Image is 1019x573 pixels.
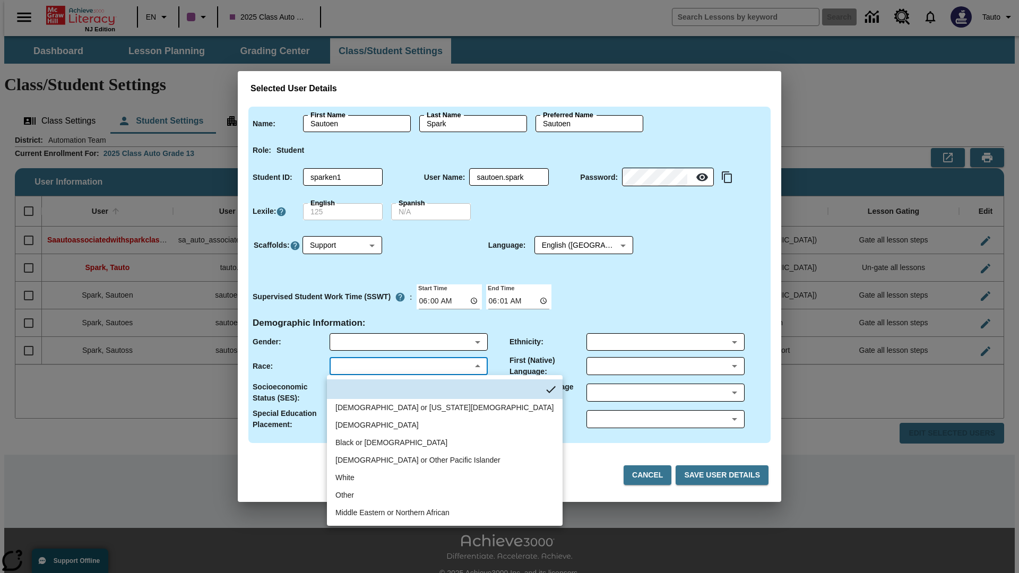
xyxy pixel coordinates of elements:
li: American Indian or Alaska Native [327,399,563,416]
li: White [327,469,563,487]
li: Native Hawaiian or Other Pacific Islander [327,452,563,469]
li: Middle Eastern or Northern African [327,504,563,522]
li: Other [327,487,563,504]
div: Native Hawaiian or Other Pacific Islander [335,455,500,466]
div: Asian [335,420,419,431]
li: Black or African American [327,434,563,452]
div: American Indian or Alaska Native [335,402,554,413]
li: No Item Selected [327,379,563,399]
li: Asian [327,416,563,434]
div: White [335,472,355,483]
div: Other [335,490,354,501]
div: Black or African American [335,437,447,448]
div: Middle Eastern or Northern African [335,507,450,518]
